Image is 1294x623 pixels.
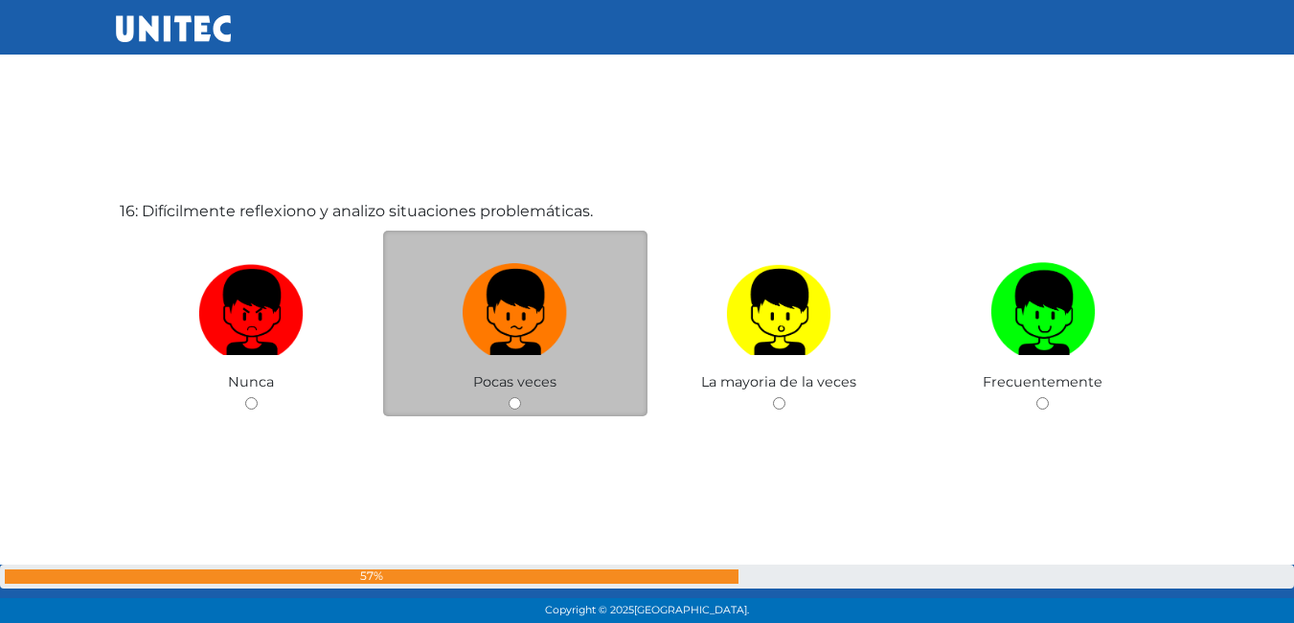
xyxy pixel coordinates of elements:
[463,256,568,356] img: Pocas veces
[228,373,274,390] span: Nunca
[726,256,831,356] img: La mayoria de la veces
[120,200,593,223] label: 16: Difícilmente reflexiono y analizo situaciones problemáticas.
[198,256,304,356] img: Nunca
[983,373,1102,390] span: Frecuentemente
[990,256,1096,356] img: Frecuentemente
[5,569,738,584] div: 57%
[116,15,231,42] img: UNITEC
[634,604,749,616] span: [GEOGRAPHIC_DATA].
[701,373,856,390] span: La mayoria de la veces
[473,373,556,390] span: Pocas veces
